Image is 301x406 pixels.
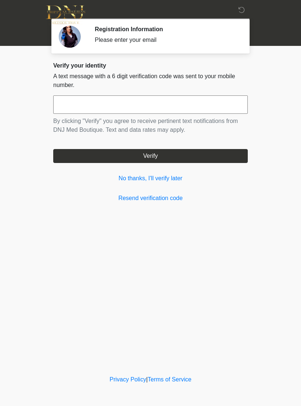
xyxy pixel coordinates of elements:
p: A text message with a 6 digit verification code was sent to your mobile number. [53,72,248,90]
a: | [146,376,148,383]
button: Verify [53,149,248,163]
h2: Verify your identity [53,62,248,69]
img: Agent Avatar [59,26,81,48]
a: Privacy Policy [110,376,146,383]
a: No thanks, I'll verify later [53,174,248,183]
img: DNJ Med Boutique Logo [46,6,85,24]
a: Terms of Service [148,376,191,383]
div: Please enter your email [95,36,237,44]
p: By clicking "Verify" you agree to receive pertinent text notifications from DNJ Med Boutique. Tex... [53,117,248,134]
a: Resend verification code [53,194,248,203]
